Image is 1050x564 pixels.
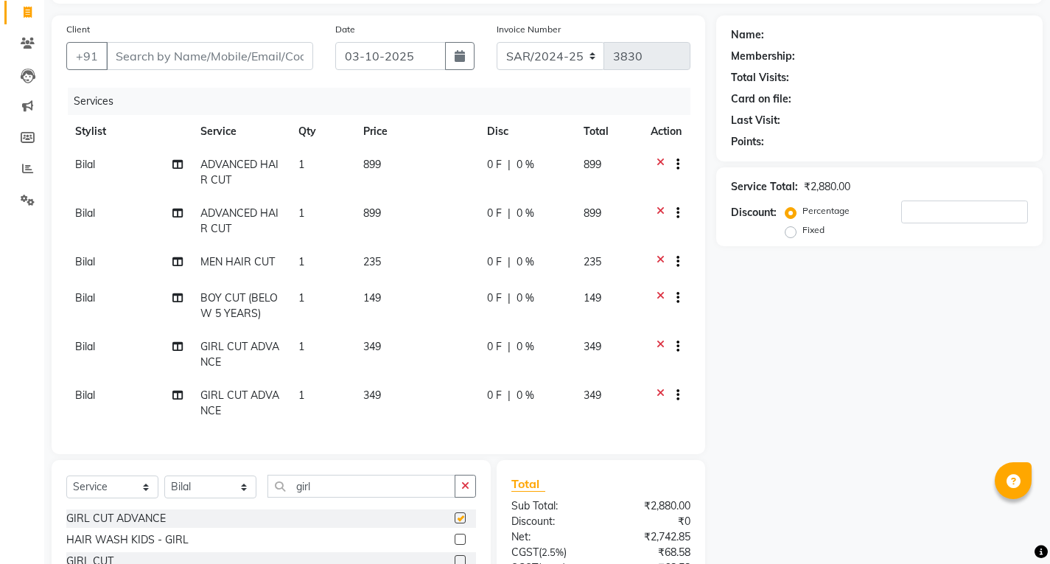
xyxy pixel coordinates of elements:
span: 899 [584,206,601,220]
button: +91 [66,42,108,70]
span: ADVANCED HAIR CUT [200,158,279,187]
span: Bilal [75,291,95,304]
th: Stylist [66,115,192,148]
span: | [508,206,511,221]
div: ₹2,880.00 [601,498,701,514]
label: Client [66,23,90,36]
span: 235 [584,255,601,268]
span: 0 F [487,206,502,221]
span: Bilal [75,206,95,220]
div: ₹2,742.85 [601,529,701,545]
label: Fixed [802,223,825,237]
label: Date [335,23,355,36]
div: Sub Total: [500,498,601,514]
div: ₹0 [601,514,701,529]
span: 235 [363,255,381,268]
span: | [508,254,511,270]
span: 149 [584,291,601,304]
span: | [508,290,511,306]
span: 0 F [487,339,502,355]
span: MEN HAIR CUT [200,255,275,268]
div: Name: [731,27,764,43]
th: Qty [290,115,354,148]
label: Invoice Number [497,23,561,36]
span: 0 % [517,388,534,403]
div: Points: [731,134,764,150]
label: Percentage [802,204,850,217]
span: 899 [584,158,601,171]
span: GIRL CUT ADVANCE [200,389,279,417]
div: Service Total: [731,179,798,195]
span: 0 % [517,157,534,173]
input: Search by Name/Mobile/Email/Code [106,42,313,70]
span: 1 [298,389,304,402]
span: 0 F [487,157,502,173]
span: Bilal [75,158,95,171]
span: BOY CUT (BELOW 5 YEARS) [200,291,278,320]
span: GIRL CUT ADVANCE [200,340,279,369]
span: | [508,388,511,403]
span: 1 [298,206,304,220]
span: 349 [363,389,381,402]
span: 1 [298,291,304,304]
th: Price [354,115,478,148]
span: 1 [298,158,304,171]
span: 0 % [517,254,534,270]
span: 1 [298,255,304,268]
span: Bilal [75,389,95,402]
span: 349 [584,340,601,353]
span: 1 [298,340,304,353]
span: Bilal [75,340,95,353]
div: GIRL CUT ADVANCE [66,511,166,526]
span: 149 [363,291,381,304]
span: Total [511,476,545,492]
input: Search or Scan [267,475,455,498]
span: 899 [363,158,381,171]
span: 0 F [487,290,502,306]
div: Discount: [500,514,601,529]
div: Discount: [731,205,777,220]
span: 899 [363,206,381,220]
span: 349 [584,389,601,402]
span: CGST [511,546,539,559]
th: Action [642,115,690,148]
div: ( ) [500,545,601,560]
div: ₹2,880.00 [804,179,850,195]
div: HAIR WASH KIDS - GIRL [66,532,189,548]
span: 2.5% [542,546,564,558]
th: Disc [478,115,575,148]
th: Total [575,115,642,148]
span: ADVANCED HAIR CUT [200,206,279,235]
span: 349 [363,340,381,353]
div: Net: [500,529,601,545]
span: 0 F [487,388,502,403]
th: Service [192,115,290,148]
div: Membership: [731,49,795,64]
div: Last Visit: [731,113,780,128]
span: Bilal [75,255,95,268]
span: | [508,157,511,173]
span: 0 % [517,206,534,221]
div: Services [68,88,701,115]
span: 0 F [487,254,502,270]
span: | [508,339,511,355]
div: Total Visits: [731,70,789,86]
div: ₹68.58 [601,545,701,560]
span: 0 % [517,339,534,355]
div: Card on file: [731,91,791,107]
span: 0 % [517,290,534,306]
